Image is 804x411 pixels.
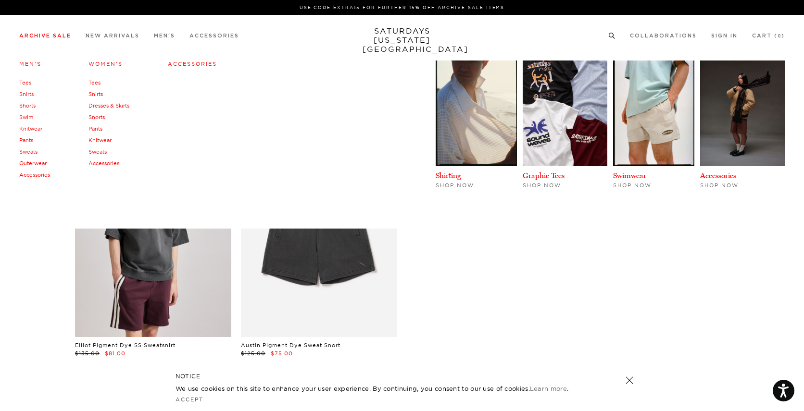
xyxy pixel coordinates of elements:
[363,26,442,54] a: SATURDAYS[US_STATE][GEOGRAPHIC_DATA]
[19,114,33,121] a: Swim
[19,125,42,132] a: Knitwear
[613,171,646,180] a: Swimwear
[523,171,565,180] a: Graphic Tees
[88,114,105,121] a: Shorts
[630,33,697,38] a: Collaborations
[88,148,107,155] a: Sweats
[19,171,50,178] a: Accessories
[168,60,217,67] a: Accessories
[88,160,119,167] a: Accessories
[19,160,47,167] a: Outerwear
[19,137,33,144] a: Pants
[88,137,112,144] a: Knitwear
[75,350,100,357] span: $135.00
[19,102,36,109] a: Shorts
[88,60,123,67] a: Women's
[19,148,38,155] a: Sweats
[19,79,31,86] a: Tees
[88,125,102,132] a: Pants
[176,384,594,393] p: We use cookies on this site to enhance your user experience. By continuing, you consent to our us...
[86,33,139,38] a: New Arrivals
[75,342,176,349] a: Elliot Pigment Dye SS Sweatshirt
[19,60,41,67] a: Men's
[19,33,71,38] a: Archive Sale
[778,34,781,38] small: 0
[711,33,738,38] a: Sign In
[105,350,126,357] span: $81.00
[241,350,265,357] span: $125.00
[88,102,129,109] a: Dresses & Skirts
[88,79,100,86] a: Tees
[176,372,628,381] h5: NOTICE
[700,171,736,180] a: Accessories
[752,33,785,38] a: Cart (0)
[88,91,103,97] a: Shirts
[154,33,175,38] a: Men's
[271,350,293,357] span: $75.00
[241,342,340,349] a: Austin Pigment Dye Sweat Short
[436,171,461,180] a: Shirting
[23,4,781,11] p: Use Code EXTRA15 for Further 15% Off Archive Sale Items
[176,396,203,403] a: Accept
[189,33,239,38] a: Accessories
[530,385,567,392] a: Learn more
[19,91,34,97] a: Shirts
